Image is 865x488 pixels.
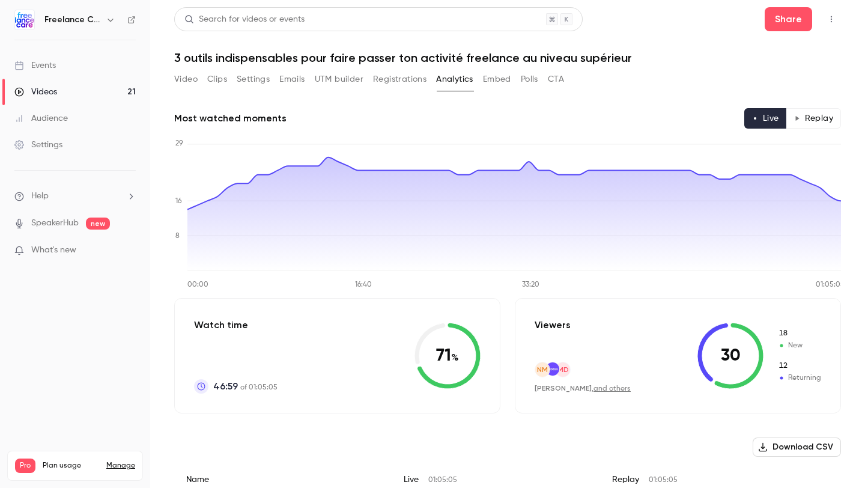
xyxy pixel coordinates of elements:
div: , [535,383,631,394]
h6: Freelance Care [44,14,101,26]
button: Download CSV [753,438,841,457]
span: new [86,218,110,230]
button: CTA [548,70,564,89]
button: Live [744,108,787,129]
span: New [778,328,821,339]
button: Clips [207,70,227,89]
span: Help [31,190,49,203]
a: and others [593,385,631,392]
span: MD [557,364,569,375]
span: Returning [778,361,821,371]
p: Watch time [194,318,278,332]
li: help-dropdown-opener [14,190,136,203]
span: 01:05:05 [649,477,678,484]
button: Top Bar Actions [822,10,841,29]
div: Events [14,59,56,72]
span: Pro [15,459,35,473]
img: Freelance Care [15,10,34,29]
tspan: 00:00 [187,281,208,288]
button: Replay [786,108,841,129]
button: Analytics [436,70,473,89]
button: Video [174,70,198,89]
img: protonmail.com [546,362,559,376]
tspan: 29 [175,140,183,147]
div: Settings [14,139,62,151]
p: Viewers [535,318,571,332]
h2: Most watched moments [174,111,287,126]
div: Audience [14,112,68,124]
button: Settings [237,70,270,89]
p: of 01:05:05 [213,379,278,394]
button: Share [765,7,812,31]
span: Returning [778,373,821,383]
span: 46:59 [213,379,238,394]
tspan: 33:20 [522,281,539,288]
span: New [778,340,821,351]
iframe: Noticeable Trigger [121,245,136,256]
span: [PERSON_NAME] [535,384,592,392]
tspan: 16 [175,198,182,205]
div: Videos [14,86,57,98]
span: What's new [31,244,76,257]
tspan: 8 [175,233,180,240]
button: Polls [521,70,538,89]
button: UTM builder [315,70,363,89]
a: SpeakerHub [31,217,79,230]
button: Registrations [373,70,426,89]
div: Search for videos or events [184,13,305,26]
span: 01:05:05 [428,477,457,484]
h1: 3 outils indispensables pour faire passer ton activité freelance au niveau supérieur [174,50,841,65]
tspan: 01:05:05 [816,281,845,288]
tspan: 16:40 [355,281,372,288]
button: Embed [483,70,511,89]
button: Emails [279,70,305,89]
span: NM [537,364,548,375]
span: Plan usage [43,461,99,471]
a: Manage [106,461,135,471]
